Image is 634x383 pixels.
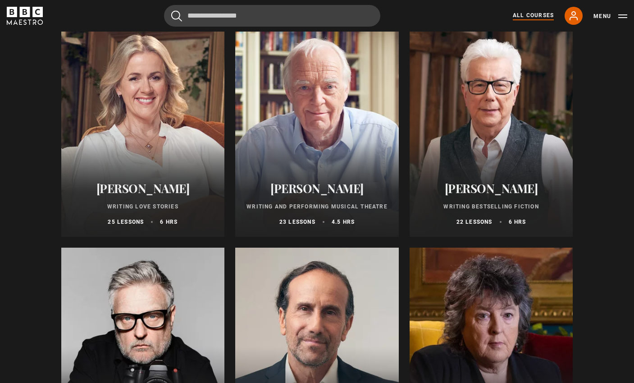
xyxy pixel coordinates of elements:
p: 6 hrs [160,218,178,226]
p: 22 lessons [456,218,493,226]
a: All Courses [513,11,554,20]
p: Writing Bestselling Fiction [420,203,562,211]
p: 6 hrs [509,218,526,226]
h2: [PERSON_NAME] [420,181,562,195]
a: [PERSON_NAME] Writing Love Stories 25 lessons 6 hrs [61,20,225,237]
p: 23 lessons [279,218,315,226]
input: Search [164,5,380,27]
a: [PERSON_NAME] Writing Bestselling Fiction 22 lessons 6 hrs [410,20,573,237]
h2: [PERSON_NAME] [72,181,214,195]
a: [PERSON_NAME] Writing and Performing Musical Theatre 23 lessons 4.5 hrs [235,20,399,237]
h2: [PERSON_NAME] [246,181,388,195]
p: 25 lessons [108,218,144,226]
button: Submit the search query [171,10,182,22]
svg: BBC Maestro [7,7,43,25]
p: 4.5 hrs [332,218,355,226]
button: Toggle navigation [593,12,627,21]
p: Writing Love Stories [72,203,214,211]
p: Writing and Performing Musical Theatre [246,203,388,211]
